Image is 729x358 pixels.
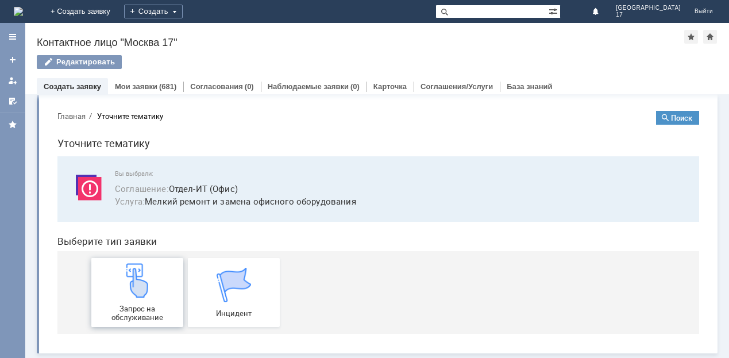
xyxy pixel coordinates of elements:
a: Мои согласования [3,92,22,110]
span: Мелкий ремонт и замена офисного оборудования [67,93,637,106]
img: get23c147a1b4124cbfa18e19f2abec5e8f [72,161,106,196]
button: Соглашение:Отдел-ИТ (Офис) [67,80,190,94]
span: Расширенный поиск [549,5,560,16]
a: Мои заявки [115,82,157,91]
a: Запрос на обслуживание [43,156,135,225]
a: Наблюдаемые заявки [268,82,349,91]
div: Добавить в избранное [684,30,698,44]
span: Вы выбрали: [67,68,637,76]
img: logo [14,7,23,16]
div: Уточните тематику [49,10,115,19]
button: Поиск [608,9,651,23]
span: Инцидент [143,207,228,216]
a: База знаний [507,82,552,91]
a: Согласования [190,82,243,91]
a: Инцидент [140,156,232,225]
a: Перейти на домашнюю страницу [14,7,23,16]
span: Услуга : [67,94,97,105]
img: get067d4ba7cf7247ad92597448b2db9300 [168,166,203,201]
div: Создать [124,5,183,18]
div: Сделать домашней страницей [703,30,717,44]
a: Соглашения/Услуги [421,82,493,91]
div: (0) [245,82,254,91]
span: 17 [616,11,681,18]
button: Главная [9,9,37,20]
a: Мои заявки [3,71,22,90]
img: svg%3E [23,68,57,103]
div: (0) [350,82,360,91]
a: Карточка [373,82,407,91]
span: Запрос на обслуживание [47,203,132,220]
span: [GEOGRAPHIC_DATA] [616,5,681,11]
header: Выберите тип заявки [9,134,651,145]
a: Создать заявку [44,82,101,91]
div: Контактное лицо "Москва 17" [37,37,684,48]
h1: Уточните тематику [9,33,651,50]
a: Создать заявку [3,51,22,69]
div: (681) [159,82,176,91]
span: Соглашение : [67,81,121,93]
